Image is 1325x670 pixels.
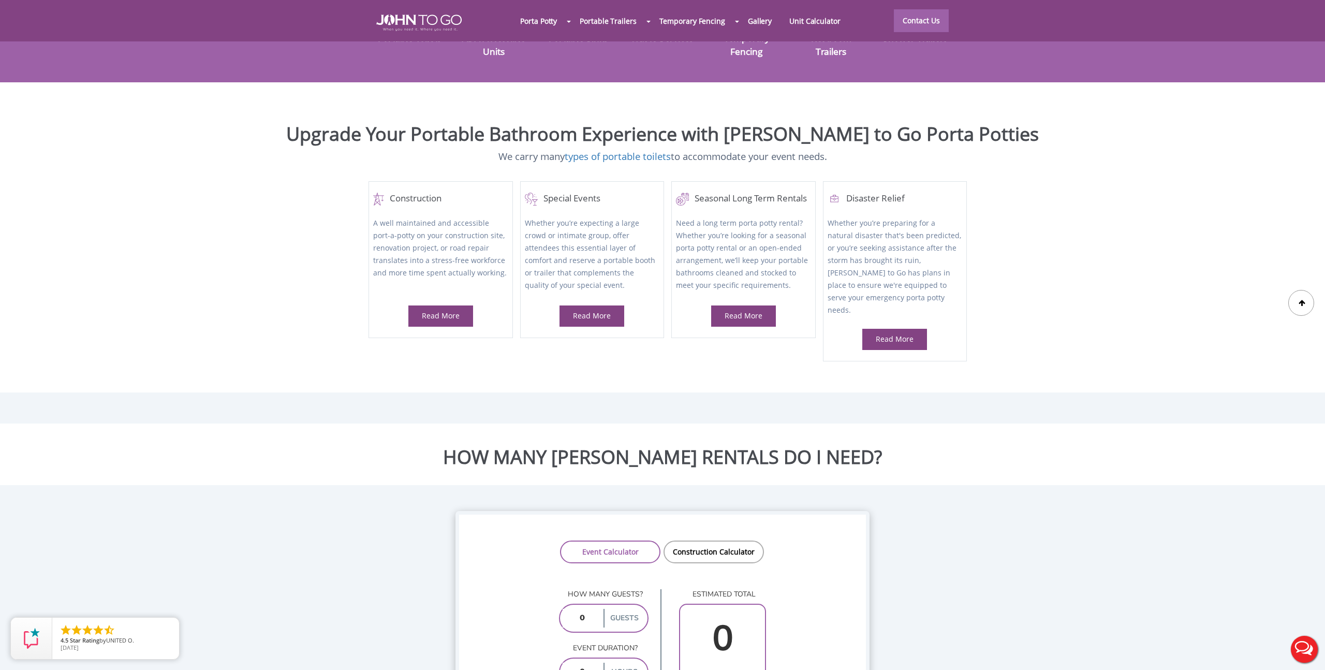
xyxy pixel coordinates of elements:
[373,217,508,293] p: A well maintained and accessible port-a-potty on your construction site, renovation project, or r...
[422,311,460,321] a: Read More
[70,636,99,644] span: Star Rating
[676,193,811,206] a: Seasonal Long Term Rentals
[462,32,525,57] a: ADA Accessible Units
[60,624,72,636] li: 
[573,311,611,321] a: Read More
[676,217,811,293] p: Need a long term porta potty rental? Whether you’re looking for a seasonal porta potty rental or ...
[781,10,849,32] a: Unit Calculator
[511,10,566,32] a: Porta Potty
[376,14,462,31] img: JOHN to go
[8,447,1317,468] h2: HOW MANY [PERSON_NAME] RENTALS DO I NEED?
[61,644,79,651] span: [DATE]
[8,124,1317,144] h2: Upgrade Your Portable Bathroom Experience with [PERSON_NAME] to Go Porta Potties
[876,334,914,344] a: Read More
[559,589,649,600] p: How many guests?
[373,193,508,206] a: Construction
[560,541,660,563] a: Event Calculator
[664,541,764,563] a: Construction Calculator
[106,636,134,644] span: UNITED O.
[724,32,770,57] a: Temporary Fencing
[651,10,734,32] a: Temporary Fencing
[61,637,171,645] span: by
[811,32,851,57] a: Restroom Trailers
[92,624,105,636] li: 
[565,150,671,163] a: types of portable toilets
[571,10,645,32] a: Portable Trailers
[559,643,649,653] p: Event duration?
[828,217,962,316] p: Whether you’re preparing for a natural disaster that's been predicted, or you’re seeking assistan...
[525,193,659,206] a: Special Events
[563,609,601,628] input: 0
[894,9,949,32] a: Contact Us
[525,217,659,293] p: Whether you’re expecting a large crowd or intimate group, offer attendees this essential layer of...
[103,624,115,636] li: 
[683,609,762,668] input: 0
[8,150,1317,164] p: We carry many to accommodate your event needs.
[61,636,68,644] span: 4.5
[725,311,762,321] a: Read More
[679,589,766,600] p: estimated total
[81,624,94,636] li: 
[21,628,42,649] img: Review Rating
[739,10,781,32] a: Gallery
[603,609,645,628] label: guests
[828,193,962,206] h4: Disaster Relief
[70,624,83,636] li: 
[1284,629,1325,670] button: Live Chat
